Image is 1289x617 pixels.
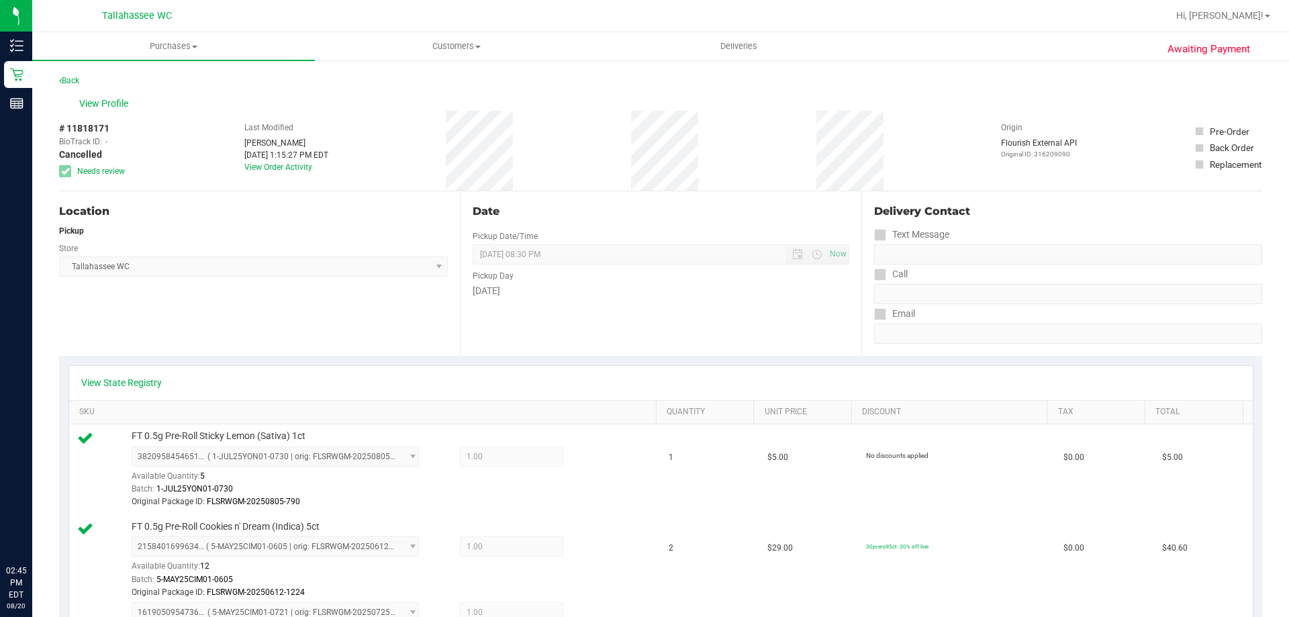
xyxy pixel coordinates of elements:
[866,543,928,550] span: 30preroll5ct: 30% off line
[1001,122,1022,134] label: Origin
[132,467,434,493] div: Available Quantity:
[207,497,300,506] span: FLSRWGM-20250805-790
[667,407,749,418] a: Quantity
[1058,407,1140,418] a: Tax
[874,244,1262,265] input: Format: (999) 999-9999
[59,242,78,254] label: Store
[59,76,79,85] a: Back
[473,284,849,298] div: [DATE]
[77,165,125,177] span: Needs review
[874,284,1262,304] input: Format: (999) 999-9999
[105,136,107,148] span: -
[669,451,673,464] span: 1
[1162,451,1183,464] span: $5.00
[1155,407,1237,418] a: Total
[10,68,23,81] inline-svg: Retail
[81,376,162,389] a: View State Registry
[1210,125,1249,138] div: Pre-Order
[207,587,305,597] span: FLSRWGM-20250612-1224
[874,225,949,244] label: Text Message
[767,542,793,555] span: $29.00
[59,148,102,162] span: Cancelled
[1162,542,1188,555] span: $40.60
[6,565,26,601] p: 02:45 PM EDT
[598,32,880,60] a: Deliveries
[32,40,315,52] span: Purchases
[1063,451,1084,464] span: $0.00
[200,561,209,571] span: 12
[6,601,26,611] p: 08/20
[32,32,315,60] a: Purchases
[315,32,598,60] a: Customers
[200,471,205,481] span: 5
[10,39,23,52] inline-svg: Inventory
[79,97,133,111] span: View Profile
[1210,141,1254,154] div: Back Order
[866,452,928,459] span: No discounts applied
[1063,542,1084,555] span: $0.00
[59,122,109,136] span: # 11818171
[79,407,651,418] a: SKU
[473,203,849,220] div: Date
[767,451,788,464] span: $5.00
[244,162,312,172] a: View Order Activity
[132,497,205,506] span: Original Package ID:
[156,484,233,493] span: 1-JUL25YON01-0730
[473,270,514,282] label: Pickup Day
[1167,42,1250,57] span: Awaiting Payment
[132,575,154,584] span: Batch:
[473,230,538,242] label: Pickup Date/Time
[1001,137,1077,159] div: Flourish External API
[156,575,233,584] span: 5-MAY25CIM01-0605
[669,542,673,555] span: 2
[1210,158,1261,171] div: Replacement
[862,407,1042,418] a: Discount
[765,407,847,418] a: Unit Price
[316,40,597,52] span: Customers
[132,587,205,597] span: Original Package ID:
[244,149,328,161] div: [DATE] 1:15:27 PM EDT
[702,40,775,52] span: Deliveries
[59,136,102,148] span: BioTrack ID:
[59,203,448,220] div: Location
[132,484,154,493] span: Batch:
[132,520,320,533] span: FT 0.5g Pre-Roll Cookies n' Dream (Indica) 5ct
[874,265,908,284] label: Call
[1001,149,1077,159] p: Original ID: 316209090
[874,203,1262,220] div: Delivery Contact
[874,304,915,324] label: Email
[13,510,54,550] iframe: Resource center
[1176,10,1263,21] span: Hi, [PERSON_NAME]!
[244,122,293,134] label: Last Modified
[10,97,23,110] inline-svg: Reports
[132,557,434,583] div: Available Quantity:
[59,226,84,236] strong: Pickup
[132,430,305,442] span: FT 0.5g Pre-Roll Sticky Lemon (Sativa) 1ct
[244,137,328,149] div: [PERSON_NAME]
[102,10,172,21] span: Tallahassee WC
